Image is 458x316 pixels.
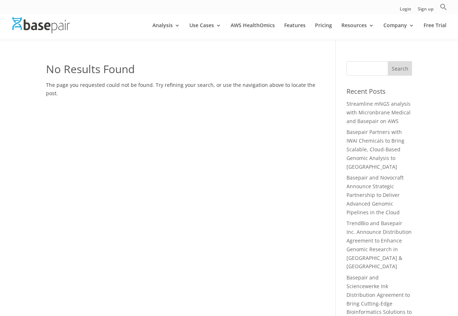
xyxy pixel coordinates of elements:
a: Pricing [315,23,332,40]
a: TrendBio and Basepair Inc. Announce Distribution Agreement to Enhance Genomic Research in [GEOGRA... [346,220,412,270]
a: Basepair and Novocraft Announce Strategic Partnership to Deliver Advanced Genomic Pipelines in th... [346,174,404,215]
a: Analysis [152,23,180,40]
p: The page you requested could not be found. Try refining your search, or use the navigation above ... [46,81,316,98]
h1: No Results Found [46,61,316,81]
a: Search Icon Link [440,3,447,14]
a: Use Cases [189,23,221,40]
a: Free Trial [424,23,446,40]
img: Basepair [12,17,70,33]
a: AWS HealthOmics [231,23,275,40]
svg: Search [440,3,447,10]
a: Resources [341,23,374,40]
a: Login [400,7,411,14]
a: Features [284,23,306,40]
a: Sign up [418,7,433,14]
a: Basepair Partners with IWAI Chemicals to Bring Scalable, Cloud-Based Genomic Analysis to [GEOGRAP... [346,128,404,170]
a: Company [383,23,414,40]
input: Search [388,61,412,76]
h4: Recent Posts [346,87,412,100]
a: Streamline mNGS analysis with Micronbrane Medical and Basepair on AWS [346,100,411,125]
